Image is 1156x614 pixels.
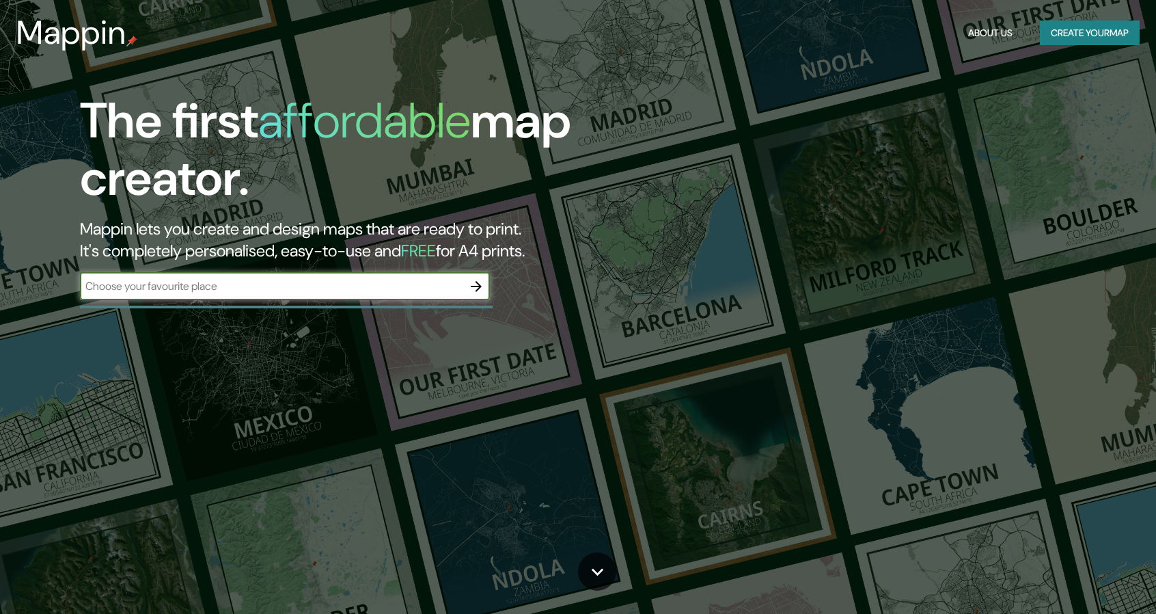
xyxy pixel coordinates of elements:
h1: affordable [258,89,471,152]
button: Create yourmap [1040,21,1140,46]
h3: Mappin [16,14,126,52]
button: About Us [963,21,1018,46]
img: mappin-pin [126,36,137,46]
h1: The first map creator. [80,92,658,218]
h2: Mappin lets you create and design maps that are ready to print. It's completely personalised, eas... [80,218,658,262]
h5: FREE [401,240,436,261]
input: Choose your favourite place [80,278,463,294]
